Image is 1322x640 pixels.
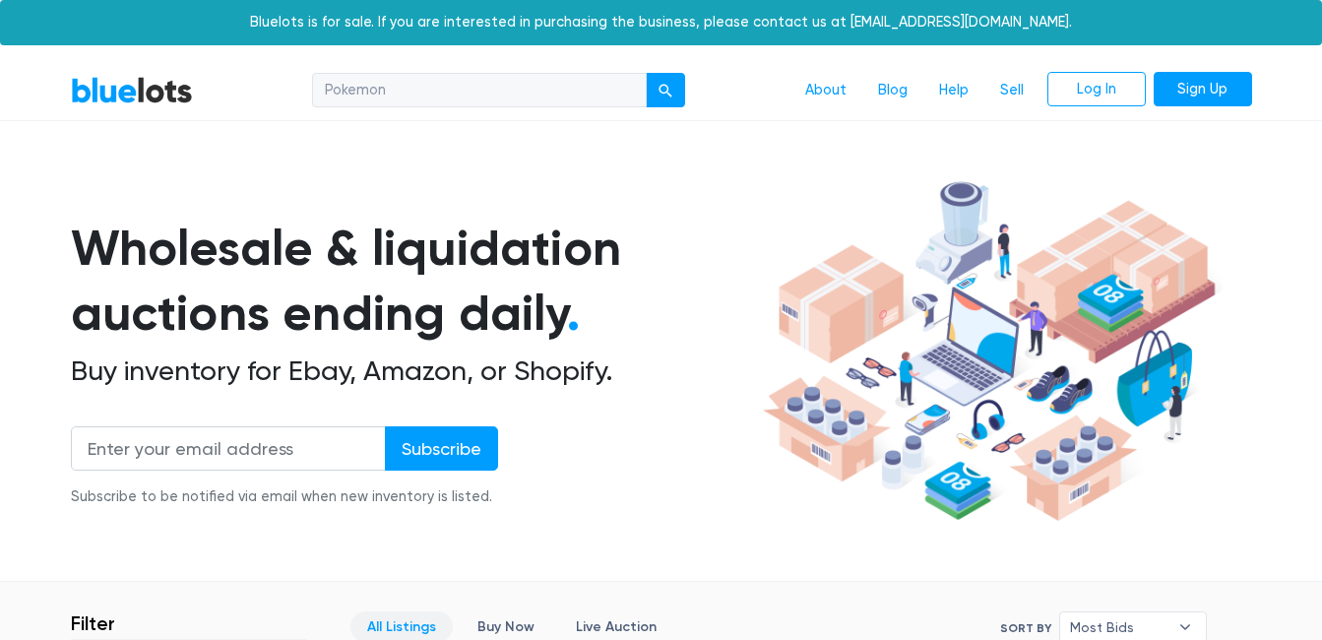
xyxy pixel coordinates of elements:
h2: Buy inventory for Ebay, Amazon, or Shopify. [71,354,756,388]
a: About [789,72,862,109]
a: Sell [984,72,1039,109]
input: Search for inventory [312,73,647,108]
a: BlueLots [71,76,193,104]
a: Blog [862,72,923,109]
span: . [567,284,580,343]
input: Enter your email address [71,426,386,471]
label: Sort By [1000,619,1051,637]
input: Subscribe [385,426,498,471]
div: Subscribe to be notified via email when new inventory is listed. [71,486,498,508]
a: Help [923,72,984,109]
a: Sign Up [1154,72,1252,107]
h3: Filter [71,611,115,635]
h1: Wholesale & liquidation auctions ending daily [71,216,756,347]
a: Log In [1047,72,1146,107]
img: hero-ee84e7d0318cb26816c560f6b4441b76977f77a177738b4e94f68c95b2b83dbb.png [756,172,1223,531]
